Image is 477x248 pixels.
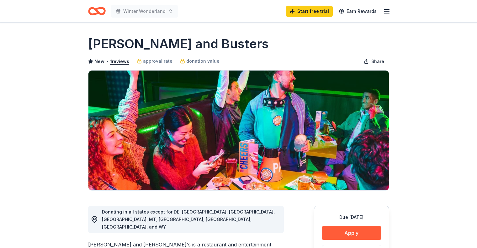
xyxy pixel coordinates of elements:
[180,57,220,65] a: donation value
[123,8,166,15] span: Winter Wonderland
[335,6,380,17] a: Earn Rewards
[137,57,172,65] a: approval rate
[110,58,129,65] button: 1reviews
[88,4,106,18] a: Home
[359,55,389,68] button: Share
[322,214,381,221] div: Due [DATE]
[88,35,269,53] h1: [PERSON_NAME] and Busters
[102,209,275,230] span: Donating in all states except for DE, [GEOGRAPHIC_DATA], [GEOGRAPHIC_DATA], [GEOGRAPHIC_DATA], MT...
[371,58,384,65] span: Share
[111,5,178,18] button: Winter Wonderland
[106,59,108,64] span: •
[143,57,172,65] span: approval rate
[94,58,104,65] span: New
[88,71,389,190] img: Image for Dave and Busters
[286,6,333,17] a: Start free trial
[186,57,220,65] span: donation value
[322,226,381,240] button: Apply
